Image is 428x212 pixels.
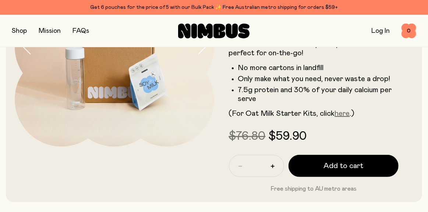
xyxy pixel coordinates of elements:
[229,184,399,193] p: Free shipping to AU metro areas
[39,28,61,34] a: Mission
[238,86,399,103] li: 7.5g protein and 30% of your daily calcium per serve
[238,74,399,83] li: Only make what you need, never waste a drop!
[323,161,363,171] span: Add to cart
[402,24,416,38] button: 0
[229,131,266,142] span: $76.80
[371,28,390,34] a: Log In
[238,63,399,72] li: No more cartons in landfill
[72,28,89,34] a: FAQs
[229,110,335,117] span: (For Oat Milk Starter Kits, click
[350,110,355,117] span: .)
[335,110,350,117] a: here
[269,131,307,142] span: $59.90
[289,155,399,177] button: Add to cart
[12,3,416,12] div: Get 6 pouches for the price of 5 with our Bulk Pack ✨ Free Australian metro shipping for orders $59+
